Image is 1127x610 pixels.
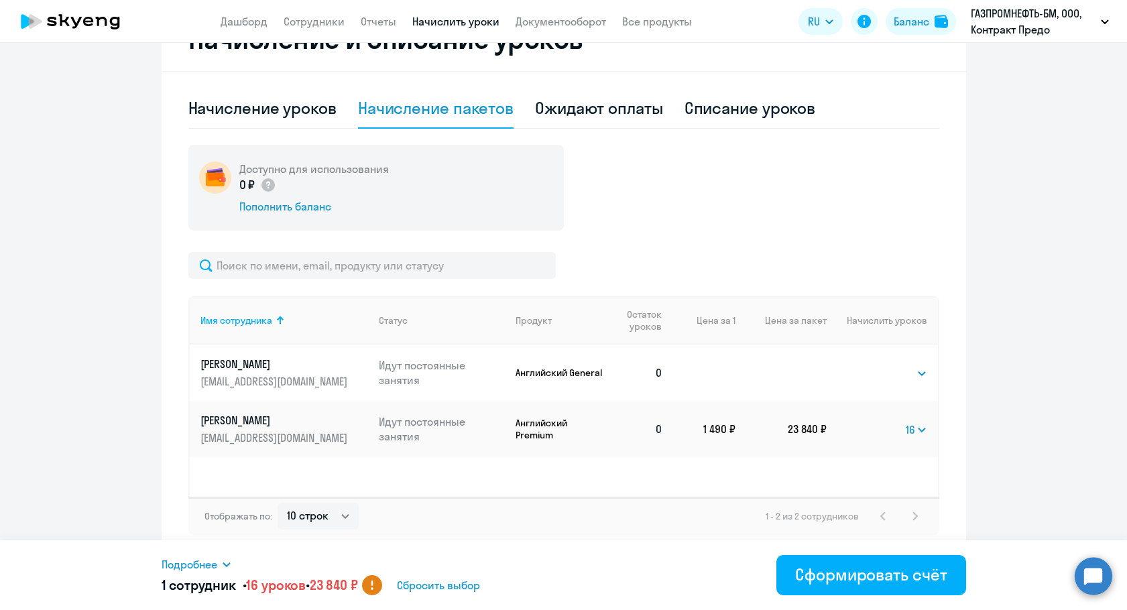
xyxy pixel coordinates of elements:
button: RU [798,8,843,35]
a: Отчеты [361,15,396,28]
div: Начисление уроков [188,97,337,119]
a: Документооборот [516,15,606,28]
p: Английский General [516,367,606,379]
div: Сформировать счёт [795,564,947,585]
th: Цена за пакет [735,296,827,345]
th: Начислить уроков [827,296,937,345]
img: wallet-circle.png [199,162,231,194]
p: [EMAIL_ADDRESS][DOMAIN_NAME] [200,430,351,445]
div: Статус [379,314,408,326]
div: Имя сотрудника [200,314,272,326]
span: RU [808,13,820,29]
a: [PERSON_NAME][EMAIL_ADDRESS][DOMAIN_NAME] [200,413,369,445]
div: Списание уроков [685,97,816,119]
div: Продукт [516,314,552,326]
p: Идут постоянные занятия [379,358,505,387]
a: [PERSON_NAME][EMAIL_ADDRESS][DOMAIN_NAME] [200,357,369,389]
p: [PERSON_NAME] [200,413,351,428]
td: 23 840 ₽ [735,401,827,457]
div: Начисление пакетов [358,97,514,119]
div: Продукт [516,314,606,326]
div: Имя сотрудника [200,314,369,326]
h5: Доступно для использования [239,162,389,176]
a: Сотрудники [284,15,345,28]
a: Все продукты [622,15,692,28]
p: Английский Premium [516,417,606,441]
td: 1 490 ₽ [674,401,735,457]
span: 16 уроков [246,576,306,593]
span: 23 840 ₽ [310,576,358,593]
span: Сбросить выбор [397,577,480,593]
span: Отображать по: [204,510,272,522]
div: Статус [379,314,505,326]
p: ГАЗПРОМНЕФТЬ-БМ, ООО, Контракт Предо [971,5,1095,38]
td: 0 [606,401,674,457]
p: 0 ₽ [239,176,277,194]
button: ГАЗПРОМНЕФТЬ-БМ, ООО, Контракт Предо [964,5,1116,38]
span: Остаток уроков [617,308,662,332]
div: Пополнить баланс [239,199,389,214]
img: balance [935,15,948,28]
span: Подробнее [162,556,217,572]
input: Поиск по имени, email, продукту или статусу [188,252,556,279]
p: Идут постоянные занятия [379,414,505,444]
h5: 1 сотрудник • • [162,576,358,595]
button: Сформировать счёт [776,555,965,595]
td: 0 [606,345,674,401]
div: Ожидают оплаты [535,97,663,119]
p: [EMAIL_ADDRESS][DOMAIN_NAME] [200,374,351,389]
p: [PERSON_NAME] [200,357,351,371]
a: Начислить уроки [412,15,499,28]
div: Остаток уроков [617,308,674,332]
a: Дашборд [221,15,268,28]
div: Баланс [894,13,929,29]
h2: Начисление и списание уроков [188,23,939,55]
th: Цена за 1 [674,296,735,345]
span: 1 - 2 из 2 сотрудников [766,510,859,522]
button: Балансbalance [886,8,956,35]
